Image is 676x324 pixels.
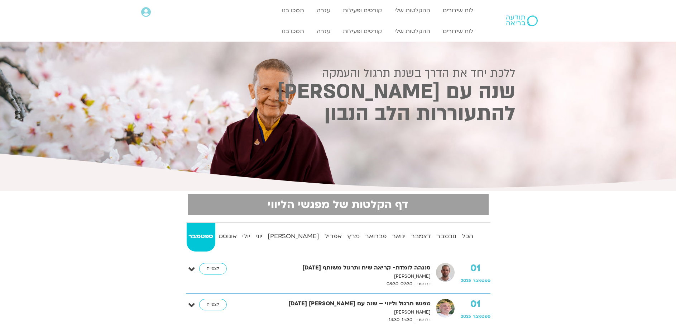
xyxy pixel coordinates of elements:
[199,299,227,310] a: לצפייה
[161,67,516,80] h2: ללכת יחד את הדרך בשנת תרגול והעמקה
[461,314,471,319] span: 2025
[254,231,264,242] strong: יוני
[254,223,264,252] a: יוני
[323,231,344,242] strong: אפריל
[187,223,215,252] a: ספטמבר
[439,24,477,38] a: לוח שידורים
[386,316,415,324] span: 14:30-15:30
[278,4,308,17] a: תמכו בנו
[240,231,252,242] strong: יולי
[384,280,415,288] span: 08:30-09:30
[243,299,431,309] strong: מפגש תרגול וליווי – שנה עם [PERSON_NAME] [DATE]
[240,223,252,252] a: יולי
[473,314,490,319] span: ספטמבר
[339,4,385,17] a: קורסים ופעילות
[391,24,434,38] a: ההקלטות שלי
[278,24,308,38] a: תמכו בנו
[363,223,389,252] a: פברואר
[243,263,431,273] strong: סנגהה לומדת- קריאה שיח ותרגול משותף [DATE]
[266,231,321,242] strong: [PERSON_NAME]
[199,263,227,274] a: לצפייה
[217,223,239,252] a: אוגוסט
[313,4,334,17] a: עזרה
[435,231,459,242] strong: נובמבר
[363,231,389,242] strong: פברואר
[439,4,477,17] a: לוח שידורים
[243,309,431,316] p: [PERSON_NAME]
[391,4,434,17] a: ההקלטות שלי
[339,24,385,38] a: קורסים ופעילות
[435,223,459,252] a: נובמבר
[161,83,516,102] h2: שנה עם [PERSON_NAME]
[460,231,475,242] strong: הכל
[409,223,433,252] a: דצמבר
[266,223,321,252] a: [PERSON_NAME]
[409,231,433,242] strong: דצמבר
[473,278,490,283] span: ספטמבר
[461,263,490,274] strong: 01
[192,198,484,211] h2: דף הקלטות של מפגשי הליווי
[390,223,408,252] a: ינואר
[161,104,516,123] h2: להתעוררות הלב הנבון
[390,231,408,242] strong: ינואר
[217,231,239,242] strong: אוגוסט
[313,24,334,38] a: עזרה
[460,223,475,252] a: הכל
[243,273,431,280] p: [PERSON_NAME]
[506,15,538,26] img: תודעה בריאה
[345,231,362,242] strong: מרץ
[461,278,471,283] span: 2025
[323,223,344,252] a: אפריל
[415,280,431,288] span: יום שני
[461,299,490,310] strong: 01
[187,231,215,242] strong: ספטמבר
[345,223,362,252] a: מרץ
[415,316,431,324] span: יום שני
